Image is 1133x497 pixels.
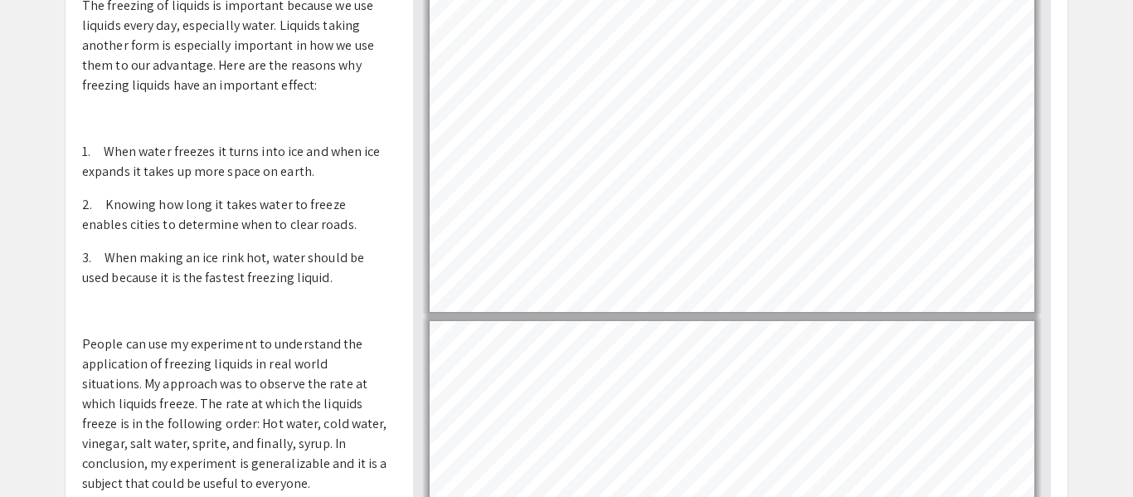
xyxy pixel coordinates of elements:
p: 2. Knowing how long it takes water to freeze enables cities to determine when to clear roads. [82,195,388,235]
p: 3. When making an ice rink hot, water should be used because it is the fastest freezing liquid. [82,248,388,288]
iframe: Chat [12,422,71,485]
p: People can use my experiment to understand the application of freezing liquids in real world situ... [82,334,388,494]
p: 1. When water freezes it turns into ice and when ice expands it takes up more space on earth. [82,142,388,182]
